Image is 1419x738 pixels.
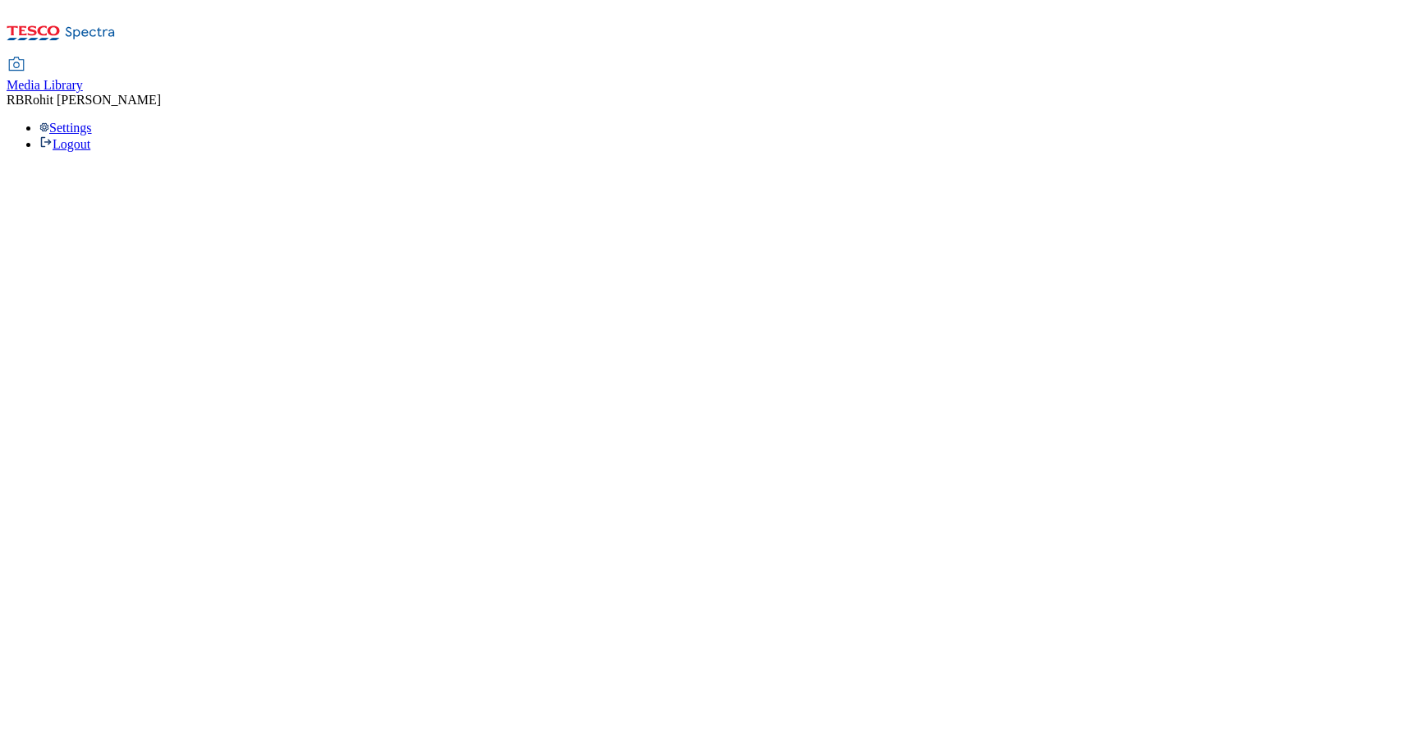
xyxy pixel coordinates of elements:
a: Media Library [7,58,83,93]
span: Rohit [PERSON_NAME] [24,93,161,107]
a: Settings [39,121,92,135]
a: Logout [39,137,90,151]
span: RB [7,93,24,107]
span: Media Library [7,78,83,92]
